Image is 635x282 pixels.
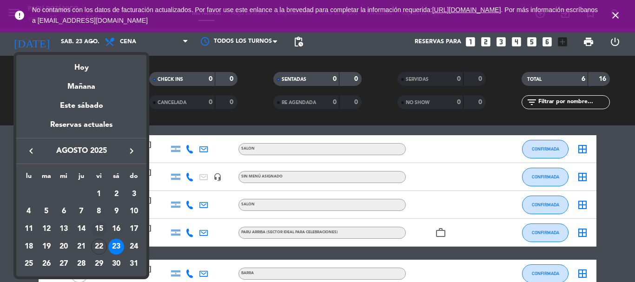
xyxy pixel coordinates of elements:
td: 8 de agosto de 2025 [90,203,108,221]
i: keyboard_arrow_left [26,145,37,157]
div: 18 [21,239,37,255]
td: 9 de agosto de 2025 [108,203,126,221]
div: 26 [39,256,54,272]
div: Este sábado [16,93,146,119]
div: 17 [126,221,142,237]
div: 29 [91,256,107,272]
div: 6 [56,203,72,219]
div: 13 [56,221,72,237]
th: domingo [125,171,143,185]
td: 2 de agosto de 2025 [108,185,126,203]
span: agosto 2025 [40,145,123,157]
div: 23 [108,239,124,255]
th: lunes [20,171,38,185]
td: 17 de agosto de 2025 [125,220,143,238]
div: 21 [73,239,89,255]
div: 27 [56,256,72,272]
td: 25 de agosto de 2025 [20,256,38,273]
th: jueves [73,171,90,185]
div: 19 [39,239,54,255]
div: 30 [108,256,124,272]
td: 12 de agosto de 2025 [38,220,55,238]
div: 10 [126,203,142,219]
th: sábado [108,171,126,185]
div: 25 [21,256,37,272]
div: 31 [126,256,142,272]
div: 2 [108,186,124,202]
th: miércoles [55,171,73,185]
div: Mañana [16,74,146,93]
td: 28 de agosto de 2025 [73,256,90,273]
div: 24 [126,239,142,255]
td: 21 de agosto de 2025 [73,238,90,256]
td: 30 de agosto de 2025 [108,256,126,273]
div: 16 [108,221,124,237]
div: Hoy [16,55,146,74]
td: 22 de agosto de 2025 [90,238,108,256]
td: 20 de agosto de 2025 [55,238,73,256]
div: 11 [21,221,37,237]
div: 20 [56,239,72,255]
div: 14 [73,221,89,237]
div: 7 [73,203,89,219]
td: 19 de agosto de 2025 [38,238,55,256]
td: 11 de agosto de 2025 [20,220,38,238]
div: 4 [21,203,37,219]
div: 12 [39,221,54,237]
td: 13 de agosto de 2025 [55,220,73,238]
td: 5 de agosto de 2025 [38,203,55,221]
td: AGO. [20,185,90,203]
td: 29 de agosto de 2025 [90,256,108,273]
div: 8 [91,203,107,219]
div: 15 [91,221,107,237]
td: 27 de agosto de 2025 [55,256,73,273]
div: 3 [126,186,142,202]
div: 1 [91,186,107,202]
th: viernes [90,171,108,185]
div: 5 [39,203,54,219]
i: keyboard_arrow_right [126,145,137,157]
td: 26 de agosto de 2025 [38,256,55,273]
div: 9 [108,203,124,219]
div: 22 [91,239,107,255]
td: 15 de agosto de 2025 [90,220,108,238]
td: 1 de agosto de 2025 [90,185,108,203]
td: 18 de agosto de 2025 [20,238,38,256]
td: 14 de agosto de 2025 [73,220,90,238]
td: 4 de agosto de 2025 [20,203,38,221]
td: 16 de agosto de 2025 [108,220,126,238]
div: Reservas actuales [16,119,146,138]
td: 10 de agosto de 2025 [125,203,143,221]
td: 7 de agosto de 2025 [73,203,90,221]
th: martes [38,171,55,185]
td: 3 de agosto de 2025 [125,185,143,203]
button: keyboard_arrow_right [123,145,140,157]
td: 24 de agosto de 2025 [125,238,143,256]
div: 28 [73,256,89,272]
td: 31 de agosto de 2025 [125,256,143,273]
td: 23 de agosto de 2025 [108,238,126,256]
td: 6 de agosto de 2025 [55,203,73,221]
button: keyboard_arrow_left [23,145,40,157]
